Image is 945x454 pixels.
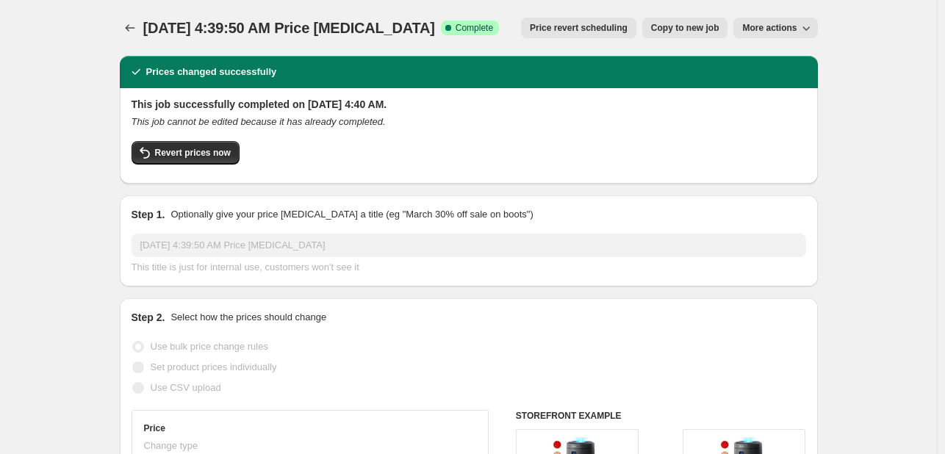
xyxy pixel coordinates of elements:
[144,440,198,451] span: Change type
[516,410,806,422] h6: STOREFRONT EXAMPLE
[132,141,240,165] button: Revert prices now
[642,18,728,38] button: Copy to new job
[170,310,326,325] p: Select how the prices should change
[120,18,140,38] button: Price change jobs
[146,65,277,79] h2: Prices changed successfully
[144,422,165,434] h3: Price
[456,22,493,34] span: Complete
[143,20,435,36] span: [DATE] 4:39:50 AM Price [MEDICAL_DATA]
[151,341,268,352] span: Use bulk price change rules
[651,22,719,34] span: Copy to new job
[132,116,386,127] i: This job cannot be edited because it has already completed.
[521,18,636,38] button: Price revert scheduling
[530,22,628,34] span: Price revert scheduling
[132,234,806,257] input: 30% off holiday sale
[742,22,797,34] span: More actions
[155,147,231,159] span: Revert prices now
[132,97,806,112] h2: This job successfully completed on [DATE] 4:40 AM.
[151,382,221,393] span: Use CSV upload
[151,361,277,372] span: Set product prices individually
[132,310,165,325] h2: Step 2.
[733,18,817,38] button: More actions
[132,262,359,273] span: This title is just for internal use, customers won't see it
[170,207,533,222] p: Optionally give your price [MEDICAL_DATA] a title (eg "March 30% off sale on boots")
[132,207,165,222] h2: Step 1.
